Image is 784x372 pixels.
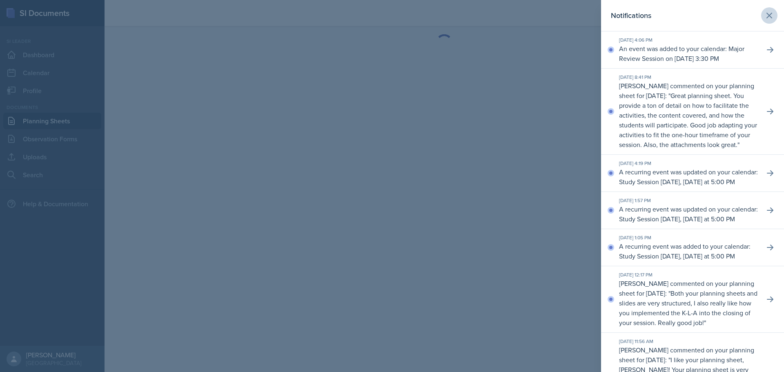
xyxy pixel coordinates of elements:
[619,197,758,204] div: [DATE] 1:57 PM
[611,10,651,21] h2: Notifications
[619,74,758,81] div: [DATE] 8:41 PM
[619,234,758,241] div: [DATE] 1:05 PM
[619,44,758,63] p: An event was added to your calendar: Major Review Session on [DATE] 3:30 PM
[619,271,758,278] div: [DATE] 12:17 PM
[619,160,758,167] div: [DATE] 4:19 PM
[619,91,757,149] p: Great planning sheet. You provide a ton of detail on how to facilitate the activities, the conten...
[619,36,758,44] div: [DATE] 4:06 PM
[619,204,758,224] p: A recurring event was updated on your calendar: Study Session [DATE], [DATE] at 5:00 PM
[619,167,758,187] p: A recurring event was updated on your calendar: Study Session [DATE], [DATE] at 5:00 PM
[619,241,758,261] p: A recurring event was added to your calendar: Study Session [DATE], [DATE] at 5:00 PM
[619,81,758,149] p: [PERSON_NAME] commented on your planning sheet for [DATE]: " "
[619,289,757,327] p: Both your planning sheets and slides are very structured, I also really like how you implemented ...
[619,278,758,327] p: [PERSON_NAME] commented on your planning sheet for [DATE]: " "
[619,338,758,345] div: [DATE] 11:56 AM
